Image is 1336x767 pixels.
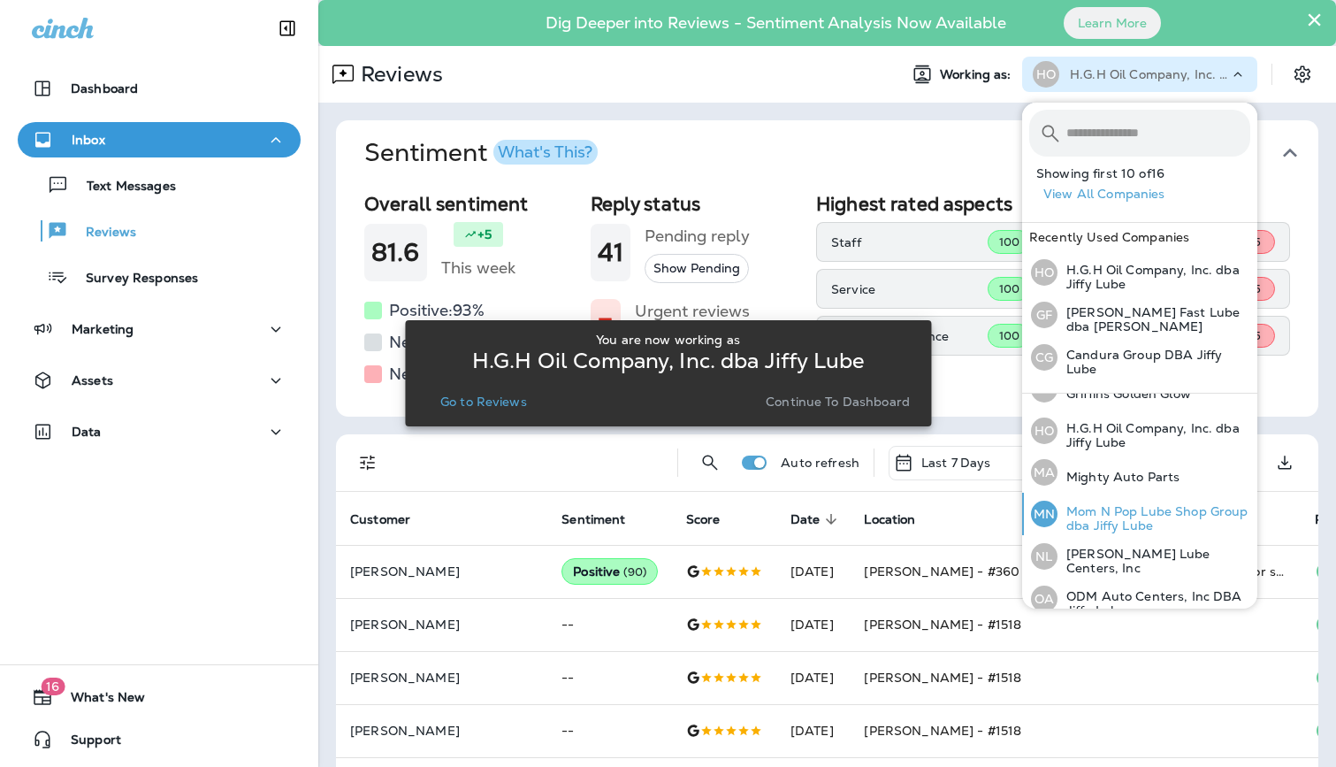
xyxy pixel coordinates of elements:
span: Customer [350,512,410,527]
button: Close [1306,5,1323,34]
div: GF [1031,302,1057,328]
div: NL [1031,543,1057,570]
span: Customer [350,511,433,527]
button: Dashboard [18,71,301,106]
div: MN [1031,501,1057,527]
button: Marketing [18,311,301,347]
p: Reviews [68,225,136,242]
p: Candura Group DBA Jiffy Lube [1057,348,1250,376]
p: [PERSON_NAME] [350,671,533,685]
span: [PERSON_NAME] - #360 [864,564,1019,579]
p: Griffins Golden Glow [1057,387,1191,401]
p: Inbox [72,133,105,147]
span: [PERSON_NAME] - #1518 [864,670,1021,686]
div: MA [1031,459,1057,486]
button: Settings [1286,58,1318,90]
span: Support [53,732,121,754]
span: 16 [41,678,65,695]
p: [PERSON_NAME] [350,724,533,738]
p: Last 7 Days [921,456,991,470]
button: Support [18,722,301,757]
p: Data [72,425,102,439]
div: HO [1033,61,1059,88]
h5: Positive: 93 % [389,296,485,325]
p: H.G.H Oil Company, Inc. dba Jiffy Lube [1057,263,1250,291]
button: Collapse Sidebar [263,11,312,46]
p: H.G.H Oil Company, Inc. dba Jiffy Lube [472,354,864,368]
p: Dashboard [71,81,138,96]
p: [PERSON_NAME] Lube Centers, Inc [1057,547,1250,575]
span: Working as: [940,67,1015,82]
button: GF[PERSON_NAME] Fast Lube dba [PERSON_NAME] [1022,294,1257,336]
span: 100 [999,328,1019,343]
p: Text Messages [69,179,176,196]
p: H.G.H Oil Company, Inc. dba Jiffy Lube [1057,421,1250,449]
h2: Overall sentiment [364,193,576,215]
div: AE [1031,81,1057,108]
button: SentimentWhat's This? [350,120,1332,186]
p: [PERSON_NAME] Fast Lube dba [PERSON_NAME] [1057,305,1250,334]
button: Learn More [1064,7,1161,39]
button: HOH.G.H Oil Company, Inc. dba Jiffy Lube [1022,410,1257,452]
div: OA [1031,586,1057,612]
button: Export as CSV [1267,445,1302,480]
h1: 81.6 [371,238,420,267]
div: SentimentWhat's This? [336,186,1318,417]
button: Inbox [18,122,301,157]
button: Go to Reviews [433,389,534,414]
button: Survey Responses [18,258,301,295]
p: Reviews [354,61,443,88]
p: H.G.H Oil Company, Inc. dba Jiffy Lube [1070,67,1229,81]
h1: Sentiment [364,138,598,168]
p: You are now working as [596,333,740,347]
span: 100 [999,281,1019,296]
button: MNMom N Pop Lube Shop Group dba Jiffy Lube [1022,493,1257,535]
div: HO [1031,259,1057,286]
p: Marketing [72,322,134,336]
button: Reviews [18,212,301,249]
p: Go to Reviews [440,395,527,409]
button: MAMighty Auto Parts [1022,452,1257,493]
button: OAODM Auto Centers, Inc DBA Jiffy Lube [1022,578,1257,620]
button: Filters [350,445,386,480]
span: [PERSON_NAME] - #1518 [864,617,1021,633]
p: Survey Responses [68,271,198,288]
p: Mighty Auto Parts [1057,470,1179,484]
p: [PERSON_NAME] [350,617,533,632]
p: Continue to Dashboard [766,395,910,409]
h5: Negative: 5 % [389,360,483,388]
div: HO [1031,418,1057,444]
button: Continue to Dashboard [759,389,917,414]
button: HOH.G.H Oil Company, Inc. dba Jiffy Lube [1022,251,1257,294]
h5: Neutral: 2 % [389,328,473,357]
button: Assets [18,363,301,398]
span: [PERSON_NAME] - #1518 [864,723,1021,739]
p: ODM Auto Centers, Inc DBA Jiffy Lube [1057,589,1250,617]
button: NL[PERSON_NAME] Lube Centers, Inc [1022,535,1257,578]
span: What's New [53,690,145,711]
button: 16What's New [18,679,301,715]
p: Assets [72,373,113,387]
span: 100 [999,234,1019,249]
p: Mom N Pop Lube Shop Group dba Jiffy Lube [1057,504,1250,533]
button: Text Messages [18,166,301,203]
button: Data [18,414,301,449]
button: View All Companies [1036,180,1257,208]
div: Recently Used Companies [1022,223,1257,251]
p: Showing first 10 of 16 [1036,166,1257,180]
div: CG [1031,344,1057,371]
button: CGCandura Group DBA Jiffy Lube [1022,336,1257,379]
p: [PERSON_NAME] [350,564,533,579]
